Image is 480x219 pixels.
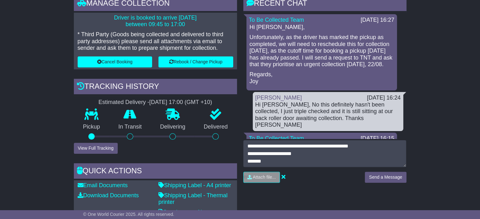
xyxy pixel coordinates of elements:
div: Tracking history [74,79,237,96]
a: Email Documents [78,182,128,188]
div: [DATE] 16:24 [367,95,401,101]
p: Delivering [151,124,194,130]
span: © One World Courier 2025. All rights reserved. [83,212,175,217]
button: Send a Message [365,172,406,183]
p: Hi [PERSON_NAME], [250,24,394,31]
a: Shipping Label - A4 printer [158,182,231,188]
p: * Third Party (Goods being collected and delivered to third party addresses) please send all atta... [78,31,233,52]
a: [PERSON_NAME] [255,95,302,101]
p: In Transit [109,124,151,130]
div: Estimated Delivery - [74,99,237,106]
div: [DATE] 17:00 (GMT +10) [149,99,212,106]
a: Download Documents [78,192,139,199]
a: To Be Collected Team [249,135,304,141]
p: Driver is booked to arrive [DATE] between 09:45 to 17:00 [78,14,233,28]
p: Unfortunately, as the driver has marked the pickup as completed, we will need to reschedule this ... [250,34,394,68]
button: View Full Tracking [74,143,118,154]
div: [DATE] 16:15 [361,135,394,142]
div: Hi [PERSON_NAME], No this definitely hasn't been collected, I just triple checked and it is still... [255,101,401,129]
a: Consignment Note [158,209,210,215]
a: To Be Collected Team [249,17,304,23]
p: Delivered [194,124,237,130]
p: Regards, Joy [250,71,394,85]
button: Rebook / Change Pickup [158,56,233,67]
div: [DATE] 16:27 [361,17,394,24]
p: Pickup [74,124,109,130]
button: Cancel Booking [78,56,152,67]
a: Shipping Label - Thermal printer [158,192,228,205]
div: Quick Actions [74,163,237,180]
